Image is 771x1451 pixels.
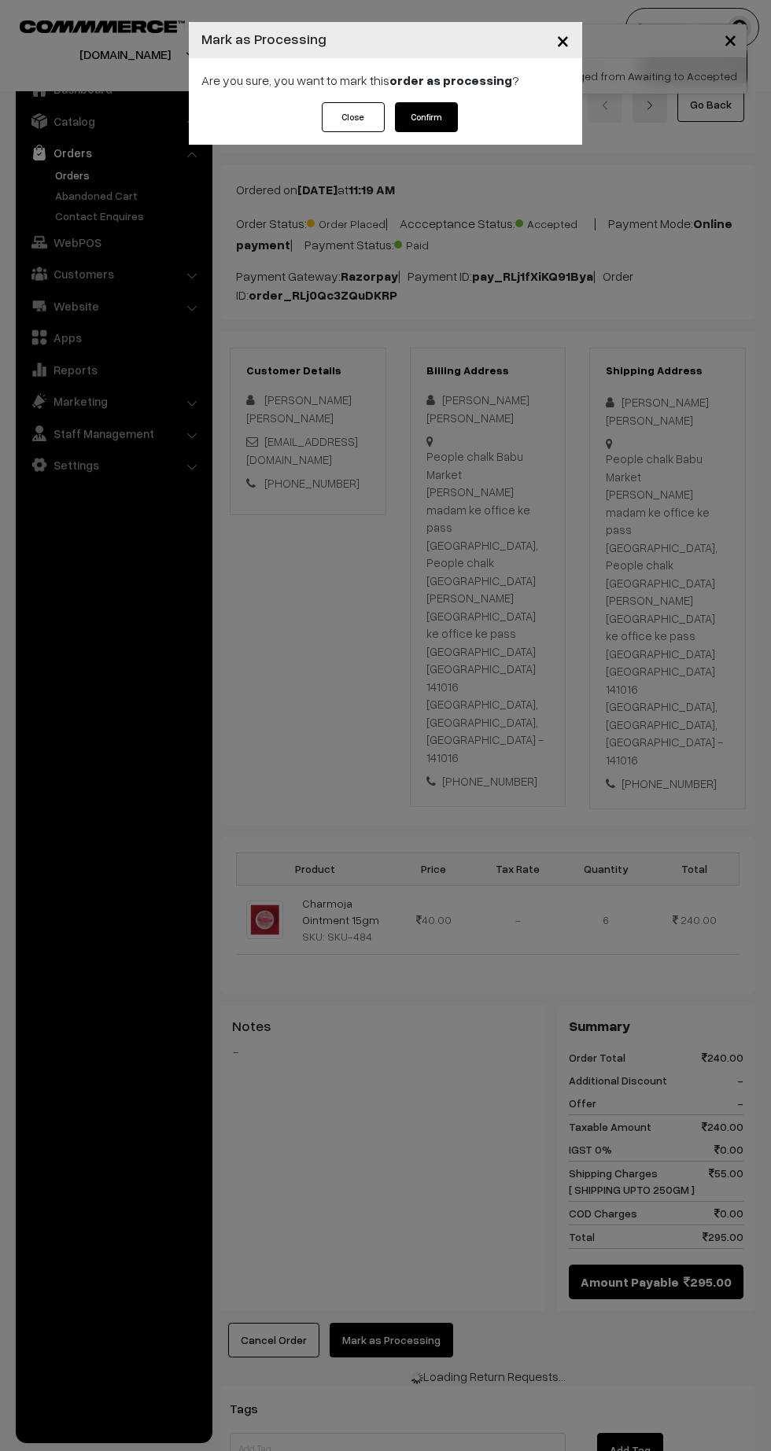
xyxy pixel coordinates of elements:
[544,16,582,64] button: Close
[201,28,326,50] h4: Mark as Processing
[389,72,512,88] strong: order as processing
[322,102,385,132] button: Close
[395,102,458,132] button: Confirm
[556,25,570,54] span: ×
[189,58,582,102] div: Are you sure, you want to mark this ?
